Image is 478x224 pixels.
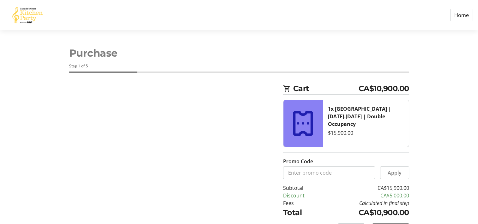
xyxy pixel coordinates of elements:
td: Calculated in final step [321,199,409,207]
h1: Purchase [69,46,409,61]
td: Subtotal [283,184,321,192]
td: Total [283,207,321,218]
label: Promo Code [283,158,313,165]
td: CA$10,900.00 [321,207,409,218]
td: Discount [283,192,321,199]
span: Cart [293,83,359,94]
span: Apply [388,169,402,177]
button: Apply [380,166,409,179]
td: Fees [283,199,321,207]
a: Home [450,9,473,21]
div: Step 1 of 5 [69,63,409,69]
span: CA$10,900.00 [359,83,409,94]
td: CA$5,000.00 [321,192,409,199]
input: Enter promo code [283,166,375,179]
td: CA$15,900.00 [321,184,409,192]
img: Canada’s Great Kitchen Party's Logo [5,3,50,28]
div: $15,900.00 [328,129,404,137]
strong: 1x [GEOGRAPHIC_DATA] | [DATE]-[DATE] | Double Occupancy [328,105,391,128]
